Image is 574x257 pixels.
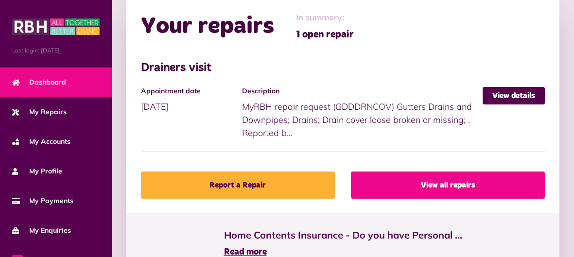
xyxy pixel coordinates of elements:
span: My Payments [12,196,73,206]
span: My Profile [12,166,62,176]
span: My Enquiries [12,225,71,236]
span: My Repairs [12,107,67,117]
h4: Appointment date [141,87,237,95]
span: My Accounts [12,137,70,147]
span: In summary: [296,12,354,25]
h4: Description [242,87,478,95]
a: View all repairs [351,171,545,199]
div: [DATE] [141,87,242,113]
div: MyRBH repair request (GDDDRNCOV) Gutters Drains and Downpipes; Drains; Drain cover loose broken o... [242,87,483,139]
a: View details [483,87,545,104]
span: 1 open repair [296,27,354,42]
span: Read more [224,248,267,257]
span: Last login: [DATE] [12,46,100,55]
img: MyRBH [12,17,100,36]
h3: Drainers visit [141,61,545,75]
span: Home Contents Insurance - Do you have Personal ... [224,228,462,242]
h2: Your repairs [141,13,274,41]
span: Dashboard [12,77,66,87]
a: Report a Repair [141,171,335,199]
